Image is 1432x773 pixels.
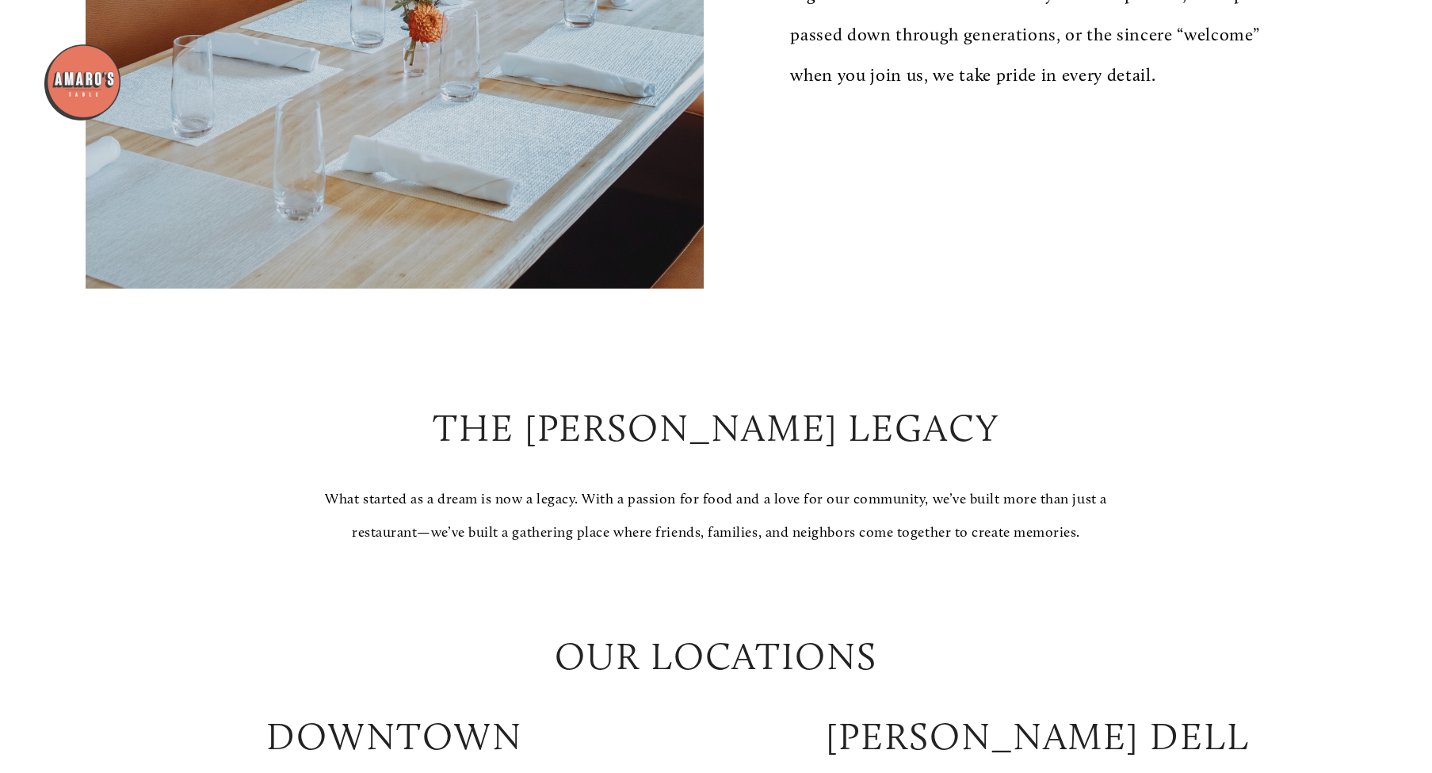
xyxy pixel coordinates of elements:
h2: Our Locations [407,629,1024,683]
img: Amaro's Table [43,43,122,122]
h2: DOWNTOWN [86,710,702,763]
p: What started as a dream is now a legacy. With a passion for food and a love for our community, we... [300,483,1132,549]
h2: [PERSON_NAME] DELL [730,710,1346,763]
h2: The [PERSON_NAME] Legacy [300,401,1132,454]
